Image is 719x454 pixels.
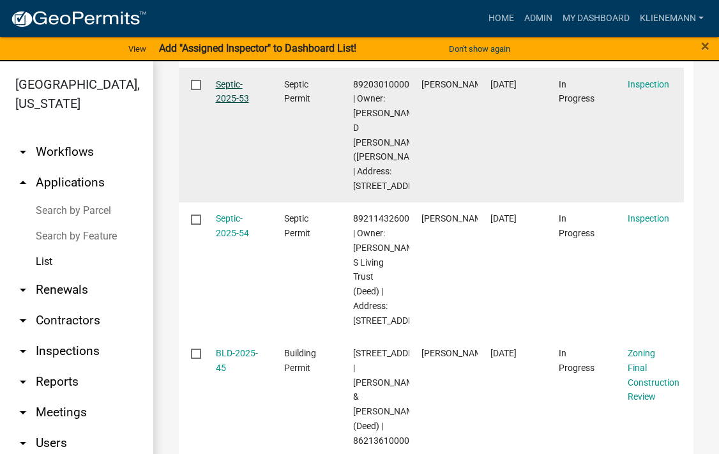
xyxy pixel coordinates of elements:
i: arrow_drop_down [15,344,31,359]
span: In Progress [559,213,594,238]
a: Admin [519,6,557,31]
span: Septic Permit [284,213,310,238]
i: arrow_drop_up [15,175,31,190]
a: Zoning Final Construction Review [628,348,679,402]
a: View [123,38,151,59]
i: arrow_drop_down [15,435,31,451]
span: Building Permit [284,348,316,373]
i: arrow_drop_down [15,313,31,328]
span: 07/29/2025 [490,348,517,358]
a: My Dashboard [557,6,635,31]
a: Inspection [628,213,669,223]
span: 07/29/2025 [490,213,517,223]
span: 33321 MM AVE | Thompson, Donald G & Teri Lynn (Deed) | 862136100004 [353,348,432,446]
span: 08/01/2025 [490,79,517,89]
a: Septic-2025-54 [216,213,249,238]
a: Septic-2025-53 [216,79,249,104]
span: 892114326009 | Owner: Wohlert, Rita S Living Trust (Deed) | Address: 2710 RIVER OAKS [353,213,432,325]
i: arrow_drop_down [15,282,31,298]
a: klienemann [635,6,709,31]
span: 892030100005 | Owner: Rieks, Joey D Rieks, Jeanne E (Deed) | Address: 14434 US HIGHWAY 65 [353,79,432,191]
span: Brandon Morton [421,79,490,89]
i: arrow_drop_down [15,374,31,390]
span: In Progress [559,348,594,373]
a: BLD-2025-45 [216,348,258,373]
i: arrow_drop_down [15,405,31,420]
span: Brandon Morton [421,213,490,223]
span: In Progress [559,79,594,104]
span: Septic Permit [284,79,310,104]
a: Inspection [628,79,669,89]
strong: Add "Assigned Inspector" to Dashboard List! [159,42,356,54]
span: Lori Kohart [421,348,490,358]
button: Don't show again [444,38,515,59]
a: Home [483,6,519,31]
span: × [701,37,709,55]
button: Close [701,38,709,54]
i: arrow_drop_down [15,144,31,160]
